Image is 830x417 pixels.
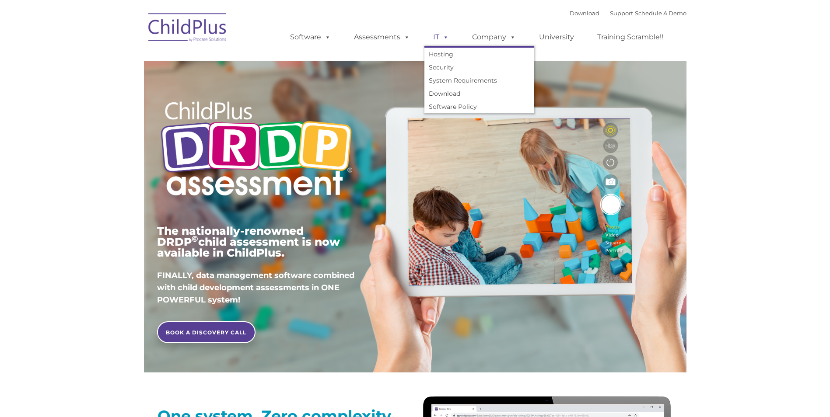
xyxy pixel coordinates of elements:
[424,28,458,46] a: IT
[424,74,534,87] a: System Requirements
[157,271,354,305] span: FINALLY, data management software combined with child development assessments in ONE POWERFUL sys...
[610,10,633,17] a: Support
[530,28,583,46] a: University
[192,234,198,244] sup: ©
[570,10,686,17] font: |
[424,61,534,74] a: Security
[157,90,356,210] img: Copyright - DRDP Logo Light
[635,10,686,17] a: Schedule A Demo
[281,28,340,46] a: Software
[144,7,231,51] img: ChildPlus by Procare Solutions
[588,28,672,46] a: Training Scramble!!
[463,28,525,46] a: Company
[157,224,340,259] span: The nationally-renowned DRDP child assessment is now available in ChildPlus.
[570,10,599,17] a: Download
[424,100,534,113] a: Software Policy
[345,28,419,46] a: Assessments
[424,48,534,61] a: Hosting
[424,87,534,100] a: Download
[157,321,256,343] a: BOOK A DISCOVERY CALL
